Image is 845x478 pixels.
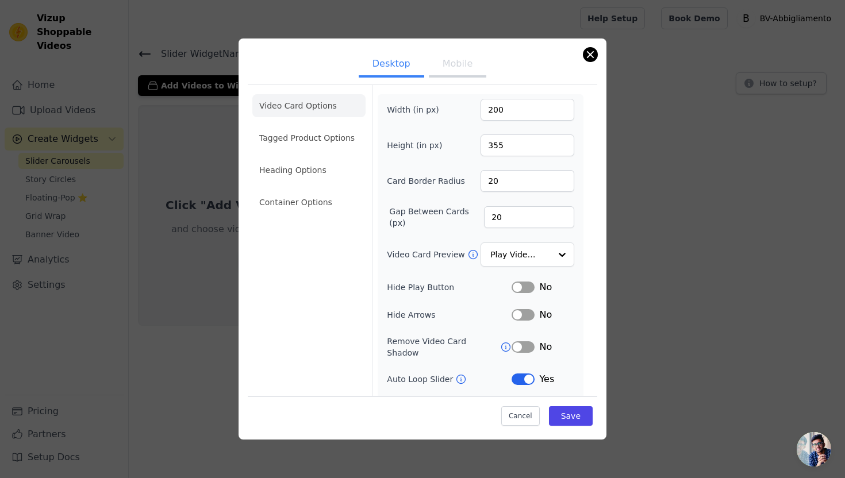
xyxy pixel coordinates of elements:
[389,206,484,229] label: Gap Between Cards (px)
[539,340,552,354] span: No
[387,249,467,260] label: Video Card Preview
[387,175,465,187] label: Card Border Radius
[387,140,450,151] label: Height (in px)
[583,48,597,61] button: Close modal
[387,373,455,385] label: Auto Loop Slider
[387,336,500,358] label: Remove Video Card Shadow
[549,406,593,426] button: Save
[252,191,366,214] li: Container Options
[387,309,512,321] label: Hide Arrows
[539,372,554,386] span: Yes
[252,94,366,117] li: Video Card Options
[387,282,512,293] label: Hide Play Button
[359,52,424,78] button: Desktop
[252,126,366,149] li: Tagged Product Options
[539,280,552,294] span: No
[387,104,450,115] label: Width (in px)
[252,159,366,182] li: Heading Options
[429,52,486,78] button: Mobile
[539,308,552,322] span: No
[501,406,540,426] button: Cancel
[797,432,831,467] a: Aprire la chat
